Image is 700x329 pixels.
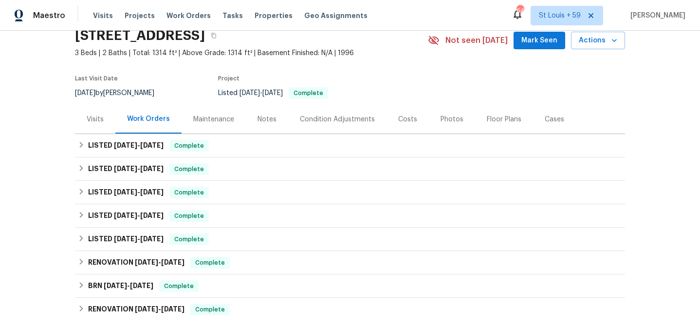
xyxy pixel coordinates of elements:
span: [PERSON_NAME] [626,11,685,20]
span: - [114,235,164,242]
span: - [104,282,153,289]
div: RENOVATION [DATE]-[DATE]Complete [75,298,625,321]
span: Complete [191,305,229,314]
span: [DATE] [114,189,137,195]
span: Visits [93,11,113,20]
div: Photos [441,115,463,124]
h6: LISTED [88,163,164,175]
span: [DATE] [135,306,158,312]
span: - [239,90,283,97]
div: BRN [DATE]-[DATE]Complete [75,274,625,298]
span: - [114,189,164,195]
span: Properties [255,11,293,20]
span: Complete [290,90,327,96]
span: Complete [170,234,208,244]
span: - [114,212,164,219]
span: [DATE] [161,259,184,266]
div: LISTED [DATE]-[DATE]Complete [75,157,625,181]
div: Work Orders [127,114,170,124]
span: Not seen [DATE] [445,36,508,45]
span: Work Orders [166,11,211,20]
h6: BRN [88,280,153,292]
span: [DATE] [262,90,283,97]
h6: LISTED [88,233,164,245]
span: [DATE] [75,90,95,97]
span: Last Visit Date [75,76,118,81]
h6: RENOVATION [88,304,184,315]
div: 644 [516,6,523,16]
span: Complete [170,211,208,221]
span: Complete [160,281,198,291]
span: - [114,142,164,149]
span: Mark Seen [521,35,557,47]
span: [DATE] [140,212,164,219]
span: [DATE] [239,90,260,97]
span: - [114,165,164,172]
div: RENOVATION [DATE]-[DATE]Complete [75,251,625,274]
span: Tasks [222,12,243,19]
span: Complete [191,258,229,268]
div: Visits [87,115,104,124]
span: Projects [125,11,155,20]
div: LISTED [DATE]-[DATE]Complete [75,181,625,204]
span: Complete [170,141,208,151]
div: Maintenance [193,115,234,124]
button: Mark Seen [514,32,565,50]
span: [DATE] [130,282,153,289]
span: - [135,259,184,266]
span: [DATE] [114,235,137,242]
span: [DATE] [114,165,137,172]
div: Costs [398,115,417,124]
span: Geo Assignments [304,11,368,20]
span: [DATE] [140,142,164,149]
div: LISTED [DATE]-[DATE]Complete [75,134,625,157]
div: Cases [545,115,564,124]
h6: LISTED [88,210,164,222]
div: Notes [258,115,276,124]
span: [DATE] [135,259,158,266]
span: St Louis + 59 [539,11,581,20]
button: Actions [571,32,625,50]
div: Floor Plans [487,115,521,124]
span: [DATE] [140,235,164,242]
div: by [PERSON_NAME] [75,87,166,99]
span: Complete [170,164,208,174]
span: Complete [170,188,208,197]
h6: RENOVATION [88,257,184,269]
h2: [STREET_ADDRESS] [75,31,205,40]
span: Project [218,76,239,81]
span: Listed [218,90,328,97]
button: Copy Address [205,27,222,44]
span: [DATE] [161,306,184,312]
span: [DATE] [114,212,137,219]
span: [DATE] [114,142,137,149]
span: Actions [579,35,617,47]
div: Condition Adjustments [300,115,375,124]
h6: LISTED [88,140,164,152]
span: [DATE] [104,282,127,289]
span: - [135,306,184,312]
span: Maestro [33,11,65,20]
div: LISTED [DATE]-[DATE]Complete [75,204,625,228]
span: 3 Beds | 2 Baths | Total: 1314 ft² | Above Grade: 1314 ft² | Basement Finished: N/A | 1996 [75,48,428,58]
span: [DATE] [140,189,164,195]
span: [DATE] [140,165,164,172]
div: LISTED [DATE]-[DATE]Complete [75,228,625,251]
h6: LISTED [88,187,164,198]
